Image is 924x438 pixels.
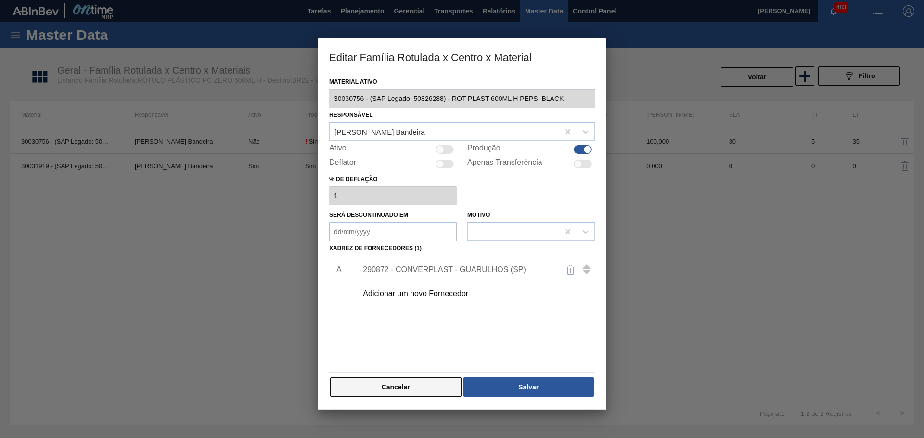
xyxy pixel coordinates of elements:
[329,173,457,187] label: % de deflação
[363,265,552,274] div: 290872 - CONVERPLAST - GUARULHOS (SP)
[330,377,462,397] button: Cancelar
[329,258,344,282] li: A
[565,264,577,275] img: delete-icon
[329,158,356,170] label: Deflator
[467,144,500,155] label: Produção
[467,212,490,218] label: Motivo
[467,158,542,170] label: Apenas Transferência
[329,222,457,241] input: dd/mm/yyyy
[334,127,425,136] div: [PERSON_NAME] Bandeira
[329,75,595,89] label: Material ativo
[318,38,606,75] h3: Editar Família Rotulada x Centro x Material
[329,245,422,251] label: Xadrez de Fornecedores (1)
[329,212,408,218] label: Será descontinuado em
[559,258,582,281] button: delete-icon
[463,377,594,397] button: Salvar
[329,144,346,155] label: Ativo
[363,289,552,298] div: Adicionar um novo Fornecedor
[329,112,373,118] label: Responsável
